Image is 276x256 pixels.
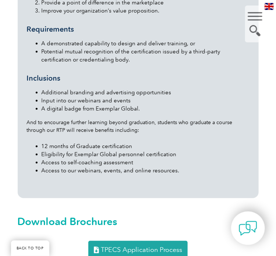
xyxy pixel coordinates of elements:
li: Input into our webinars and events [42,97,250,105]
li: Additional branding and advertising opportunities [42,88,250,97]
img: en [265,3,274,10]
h2: Download Brochures [18,215,259,227]
h3: Inclusions [27,74,250,83]
li: Eligibility for Exemplar Global personnel certification [42,150,250,158]
li: A demonstrated capability to design and deliver training, or [42,39,250,48]
img: contact-chat.png [239,219,257,238]
li: A digital badge from Exemplar Global. [42,105,250,113]
li: Access to our webinars, events, and online resources. [42,166,250,175]
span: TPECS Application Process [101,246,182,253]
li: Access to self-coaching assessment [42,158,250,166]
li: 12 months of Graduate certification [42,142,250,150]
li: Improve your organization’s value proposition. [42,7,250,15]
li: Potential mutual recognition of the certification issued by a third-party certification or creden... [42,48,250,64]
h3: Requirements [27,25,250,34]
a: BACK TO TOP [11,241,49,256]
